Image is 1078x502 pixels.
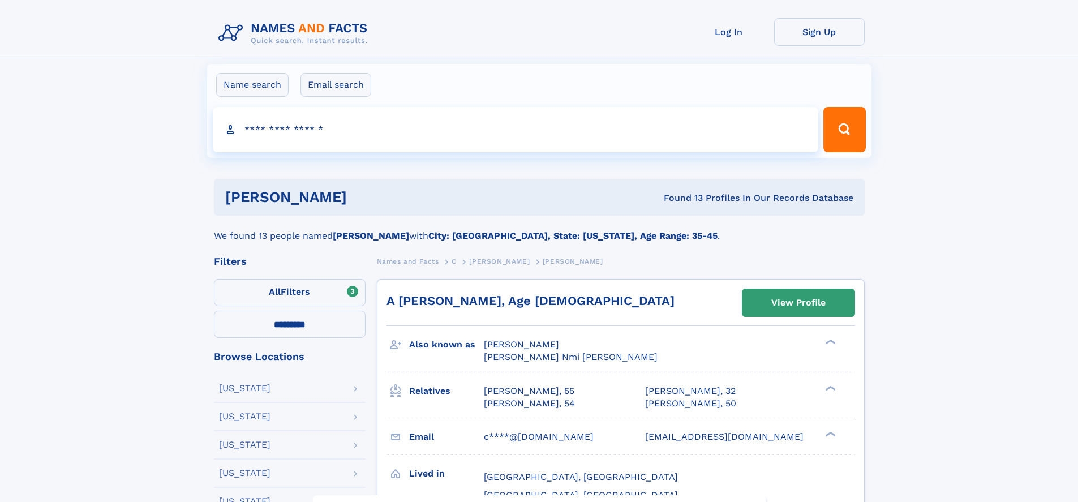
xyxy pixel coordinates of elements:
div: ❯ [823,430,836,437]
span: [PERSON_NAME] [484,339,559,350]
b: City: [GEOGRAPHIC_DATA], State: [US_STATE], Age Range: 35-45 [428,230,718,241]
div: Found 13 Profiles In Our Records Database [505,192,853,204]
div: [US_STATE] [219,384,270,393]
a: A [PERSON_NAME], Age [DEMOGRAPHIC_DATA] [386,294,675,308]
span: [PERSON_NAME] Nmi [PERSON_NAME] [484,351,658,362]
div: [US_STATE] [219,440,270,449]
label: Name search [216,73,289,97]
div: Browse Locations [214,351,366,362]
h3: Relatives [409,381,484,401]
span: [PERSON_NAME] [543,258,603,265]
span: C [452,258,457,265]
div: [US_STATE] [219,469,270,478]
input: search input [213,107,819,152]
a: View Profile [742,289,854,316]
b: [PERSON_NAME] [333,230,409,241]
img: Logo Names and Facts [214,18,377,49]
h3: Lived in [409,464,484,483]
a: [PERSON_NAME], 55 [484,385,574,397]
div: ❯ [823,338,836,346]
a: [PERSON_NAME], 54 [484,397,575,410]
div: Filters [214,256,366,267]
label: Filters [214,279,366,306]
button: Search Button [823,107,865,152]
a: [PERSON_NAME], 50 [645,397,736,410]
h3: Email [409,427,484,447]
span: [PERSON_NAME] [469,258,530,265]
a: Names and Facts [377,254,439,268]
div: ❯ [823,384,836,392]
label: Email search [300,73,371,97]
a: [PERSON_NAME] [469,254,530,268]
div: We found 13 people named with . [214,216,865,243]
span: [GEOGRAPHIC_DATA], [GEOGRAPHIC_DATA] [484,471,678,482]
span: [EMAIL_ADDRESS][DOMAIN_NAME] [645,431,804,442]
a: Sign Up [774,18,865,46]
span: [GEOGRAPHIC_DATA], [GEOGRAPHIC_DATA] [484,490,678,500]
h1: [PERSON_NAME] [225,190,505,204]
a: C [452,254,457,268]
span: All [269,286,281,297]
div: [US_STATE] [219,412,270,421]
a: Log In [684,18,774,46]
div: View Profile [771,290,826,316]
a: [PERSON_NAME], 32 [645,385,736,397]
h3: Also known as [409,335,484,354]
